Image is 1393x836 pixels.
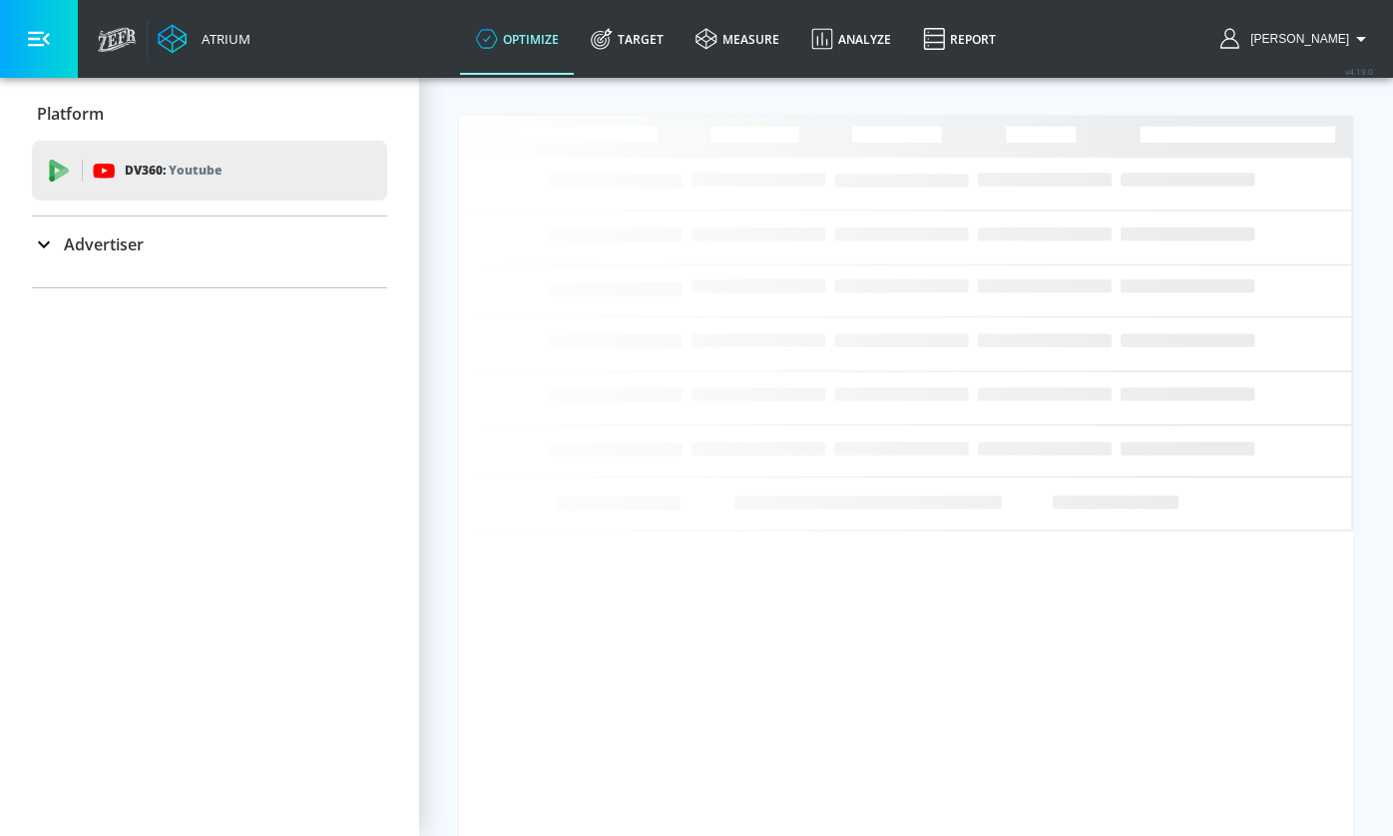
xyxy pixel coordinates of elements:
p: Advertiser [64,233,144,255]
p: Platform [37,103,104,125]
button: [PERSON_NAME] [1220,27,1373,51]
a: optimize [460,3,575,75]
a: Report [907,3,1012,75]
span: v 4.19.0 [1345,66,1373,77]
p: DV360: [125,160,222,182]
div: Platform [32,86,387,142]
a: Analyze [795,3,907,75]
div: Advertiser [32,216,387,272]
a: Atrium [158,24,250,54]
a: Target [575,3,680,75]
a: measure [680,3,795,75]
div: DV360: Youtube [32,141,387,201]
span: login as: casey.cohen@zefr.com [1242,32,1349,46]
p: Youtube [169,160,222,181]
div: Atrium [194,30,250,48]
